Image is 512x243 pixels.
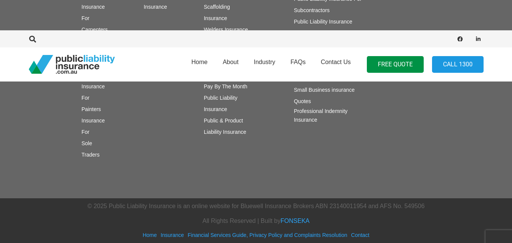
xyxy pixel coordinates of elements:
p: All Rights Reserved | Built by [76,217,436,225]
a: Home [184,45,215,84]
a: Insurance For Sole Traders [81,118,105,158]
a: FAQs [283,45,313,84]
a: About [215,45,246,84]
a: Contact Us [313,45,358,84]
span: Contact Us [321,59,351,65]
a: Search [25,36,41,42]
a: Small Business insurance Quotes [294,87,354,104]
a: FREE QUOTE [367,56,424,73]
a: Insurance [161,232,184,238]
a: Financial Services Guide, Privacy Policy and Complaints Resolution [188,232,347,238]
a: Pay By The Month Public Liability Insurance [204,83,247,112]
a: Scaffolding Insurance [204,4,230,21]
span: About [223,59,239,65]
a: Insurance For Carpenters [81,4,108,33]
a: FONSEKA [280,218,309,224]
span: FAQs [290,59,305,65]
span: Industry [254,59,275,65]
a: Contact [351,232,369,238]
a: LinkedIn [473,34,484,44]
a: Facebook [455,34,465,44]
span: Home [191,59,208,65]
a: Insurance For Painters [81,83,105,112]
a: Call 1300 [432,56,484,73]
a: Public Liability Insurance [GEOGRAPHIC_DATA] [294,19,352,36]
a: Home [142,232,157,238]
a: Professional Indemnity Insurance [294,108,348,122]
p: © 2025 Public Liability Insurance is an online website for Bluewell Insurance Brokers ABN 2314001... [76,202,436,210]
a: pli_logotransparent [29,55,115,74]
a: Industry [246,45,283,84]
a: Public & Product Liability Insurance [204,118,246,135]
